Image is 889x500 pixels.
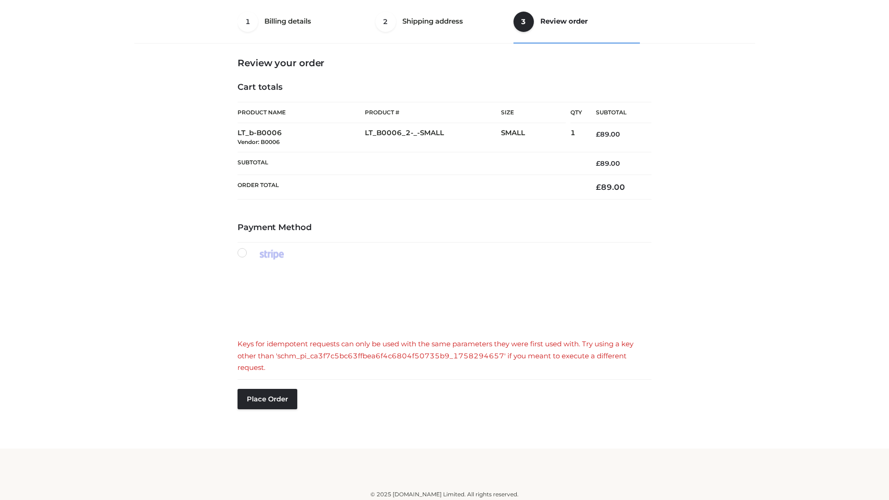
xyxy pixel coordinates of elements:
[596,159,620,168] bdi: 89.00
[238,57,651,69] h3: Review your order
[138,490,751,499] div: © 2025 [DOMAIN_NAME] Limited. All rights reserved.
[501,123,570,152] td: SMALL
[238,138,280,145] small: Vendor: B0006
[596,130,600,138] span: £
[365,102,501,123] th: Product #
[596,130,620,138] bdi: 89.00
[582,102,651,123] th: Subtotal
[570,102,582,123] th: Qty
[501,102,566,123] th: Size
[238,152,582,175] th: Subtotal
[236,269,650,328] iframe: Secure payment input frame
[596,182,601,192] span: £
[238,223,651,233] h4: Payment Method
[570,123,582,152] td: 1
[596,159,600,168] span: £
[238,102,365,123] th: Product Name
[238,82,651,93] h4: Cart totals
[238,123,365,152] td: LT_b-B0006
[238,389,297,409] button: Place order
[238,175,582,200] th: Order Total
[238,338,651,374] div: Keys for idempotent requests can only be used with the same parameters they were first used with....
[596,182,625,192] bdi: 89.00
[365,123,501,152] td: LT_B0006_2-_-SMALL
